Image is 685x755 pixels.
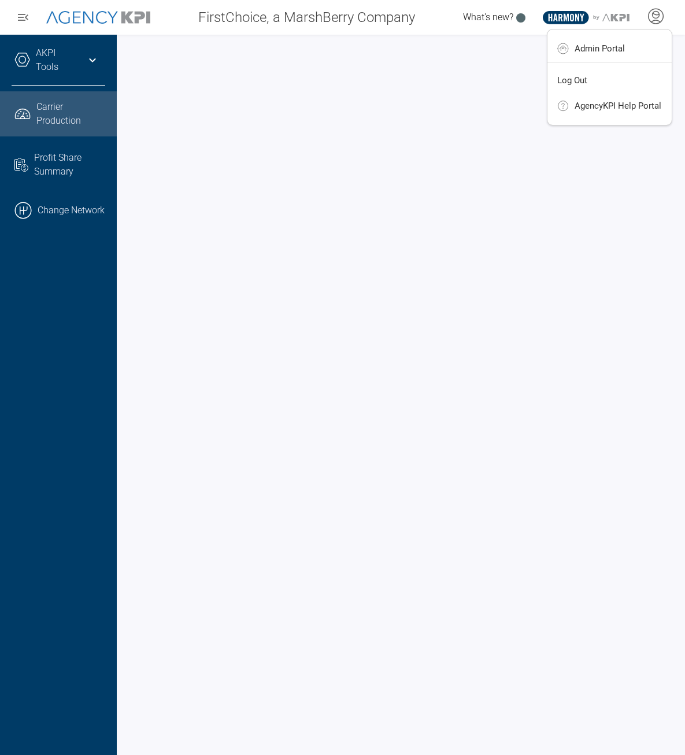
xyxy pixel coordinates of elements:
span: Log Out [557,76,587,85]
a: AKPI Tools [36,46,76,74]
span: Carrier Production [36,100,105,128]
img: AgencyKPI [46,11,150,24]
span: What's new? [463,12,513,23]
span: FirstChoice, a MarshBerry Company [198,7,415,28]
span: Profit Share Summary [34,151,105,179]
span: Admin Portal [575,44,625,53]
span: AgencyKPI Help Portal [575,101,661,110]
